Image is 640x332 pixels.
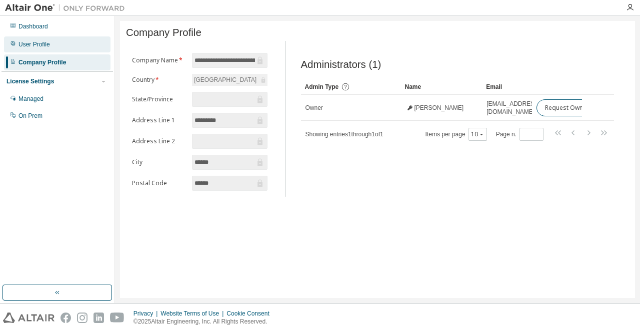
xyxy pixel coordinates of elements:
[18,112,42,120] div: On Prem
[471,130,484,138] button: 10
[305,104,323,112] span: Owner
[405,79,478,95] div: Name
[486,79,528,95] div: Email
[60,313,71,323] img: facebook.svg
[110,313,124,323] img: youtube.svg
[132,95,186,103] label: State/Province
[18,58,66,66] div: Company Profile
[486,100,540,116] span: [EMAIL_ADDRESS][DOMAIN_NAME]
[160,310,226,318] div: Website Terms of Use
[6,77,54,85] div: License Settings
[18,40,50,48] div: User Profile
[132,56,186,64] label: Company Name
[132,179,186,187] label: Postal Code
[305,83,339,90] span: Admin Type
[301,59,381,70] span: Administrators (1)
[18,95,43,103] div: Managed
[126,27,201,38] span: Company Profile
[77,313,87,323] img: instagram.svg
[93,313,104,323] img: linkedin.svg
[132,76,186,84] label: Country
[414,104,464,112] span: [PERSON_NAME]
[536,99,621,116] button: Request Owner Change
[132,116,186,124] label: Address Line 1
[192,74,267,86] div: [GEOGRAPHIC_DATA]
[496,128,543,141] span: Page n.
[305,131,383,138] span: Showing entries 1 through 1 of 1
[226,310,275,318] div: Cookie Consent
[132,137,186,145] label: Address Line 2
[18,22,48,30] div: Dashboard
[132,158,186,166] label: City
[425,128,487,141] span: Items per page
[5,3,130,13] img: Altair One
[192,74,258,85] div: [GEOGRAPHIC_DATA]
[3,313,54,323] img: altair_logo.svg
[133,310,160,318] div: Privacy
[133,318,275,326] p: © 2025 Altair Engineering, Inc. All Rights Reserved.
